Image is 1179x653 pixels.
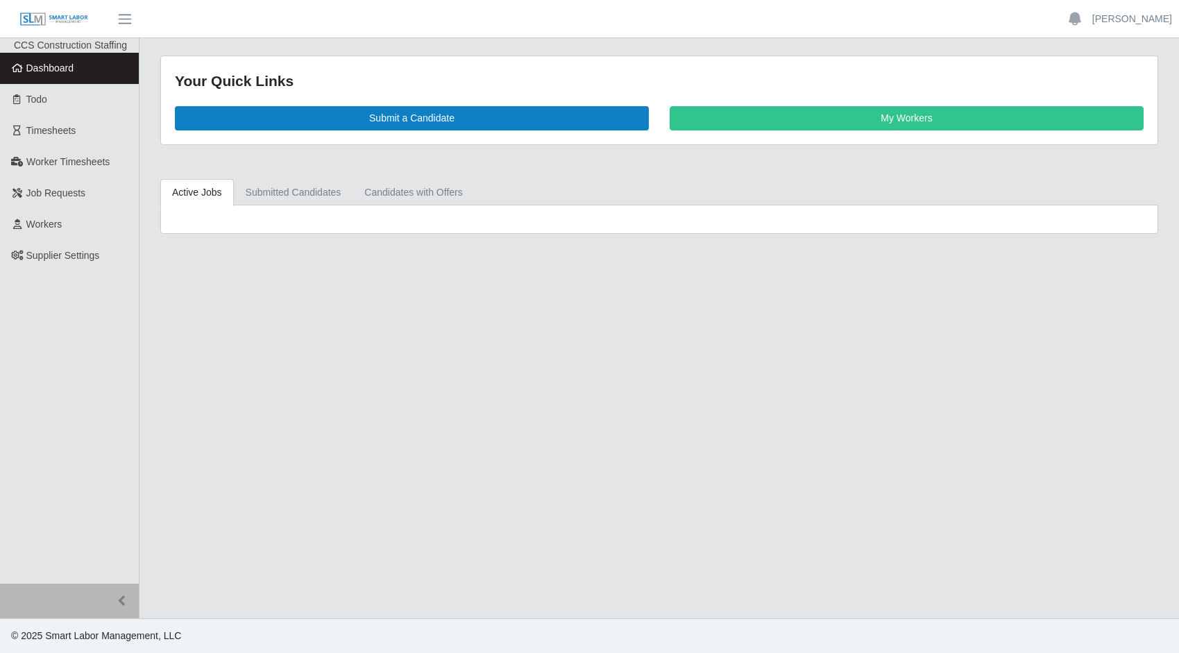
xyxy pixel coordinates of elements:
a: Candidates with Offers [353,179,474,206]
span: Timesheets [26,125,76,136]
span: Workers [26,219,62,230]
span: Dashboard [26,62,74,74]
span: Job Requests [26,187,86,198]
span: Supplier Settings [26,250,100,261]
a: Submit a Candidate [175,106,649,130]
a: [PERSON_NAME] [1092,12,1172,26]
span: CCS Construction Staffing [14,40,127,51]
a: Active Jobs [160,179,234,206]
span: Worker Timesheets [26,156,110,167]
span: © 2025 Smart Labor Management, LLC [11,630,181,641]
div: Your Quick Links [175,70,1144,92]
a: My Workers [670,106,1144,130]
a: Submitted Candidates [234,179,353,206]
img: SLM Logo [19,12,89,27]
span: Todo [26,94,47,105]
